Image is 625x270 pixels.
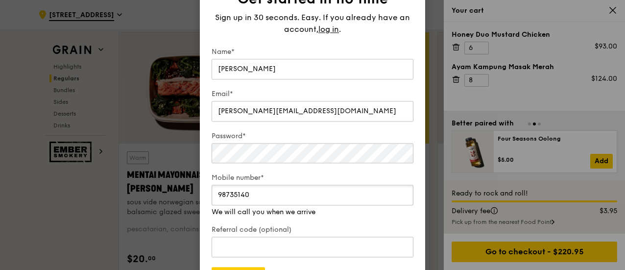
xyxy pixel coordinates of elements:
label: Name* [212,47,413,57]
label: Referral code (optional) [212,225,413,235]
span: . [339,25,341,34]
span: log in [318,24,339,35]
label: Email* [212,89,413,99]
label: Mobile number* [212,173,413,183]
span: Sign up in 30 seconds. Easy. If you already have an account, [215,13,410,34]
div: We will call you when we arrive [212,207,413,217]
label: Password* [212,131,413,141]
